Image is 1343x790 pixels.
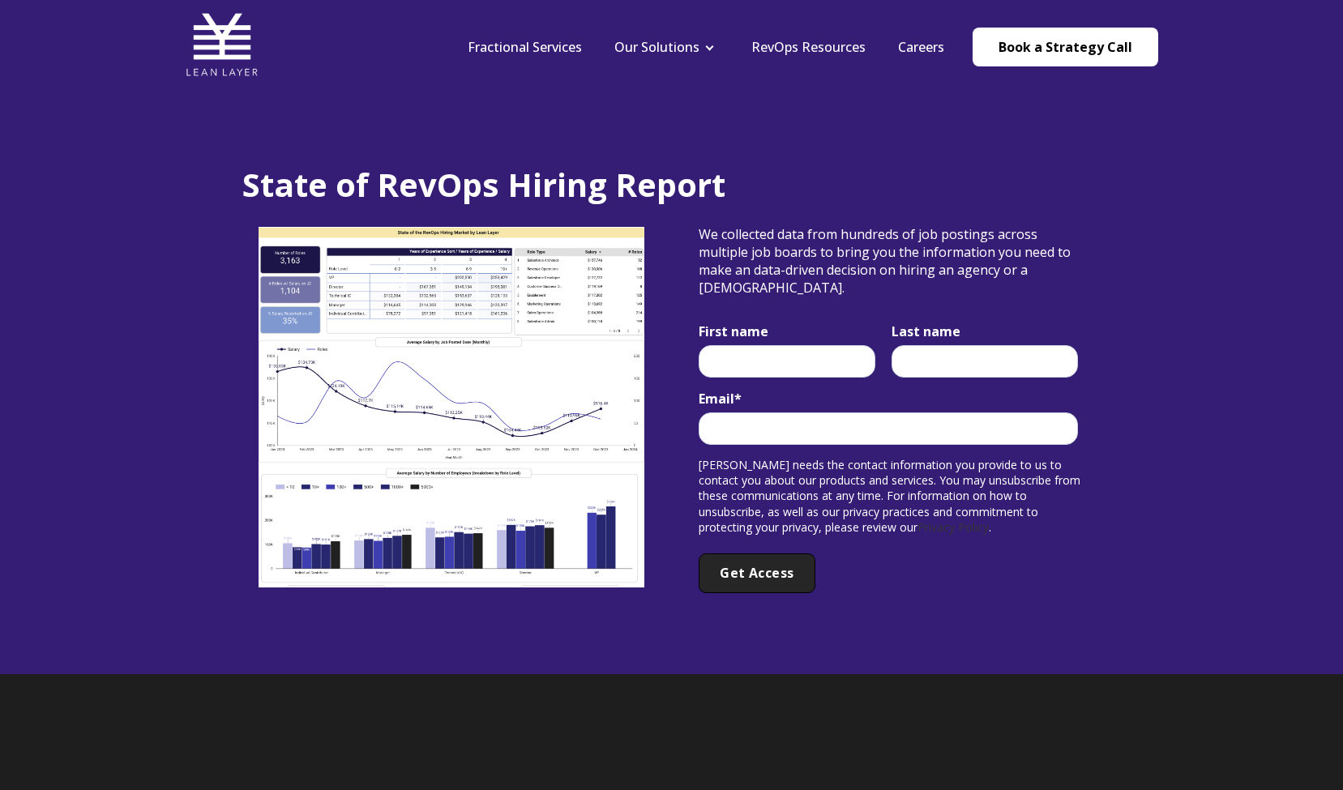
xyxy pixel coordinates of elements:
img: Lean Layer Logo [186,8,259,81]
span: First name [699,322,768,340]
span: Last name [892,322,960,340]
a: Book a Strategy Call [973,28,1158,66]
img: Screenshot 2024-01-16 at 3.16.09 PM [259,227,644,587]
a: Our Solutions [614,38,699,56]
span: Email [699,390,734,408]
p: [PERSON_NAME] needs the contact information you provide to us to contact you about our products a... [699,457,1084,535]
div: Navigation Menu [451,38,960,56]
a: Privacy Policy [917,519,989,535]
a: RevOps Resources [751,38,866,56]
span: State of RevOps Hiring Report [242,162,725,207]
span: We collected data from hundreds of job postings across multiple job boards to bring you the infor... [699,225,1071,297]
a: Careers [898,38,944,56]
input: Get Access [699,553,815,594]
a: Fractional Services [468,38,582,56]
